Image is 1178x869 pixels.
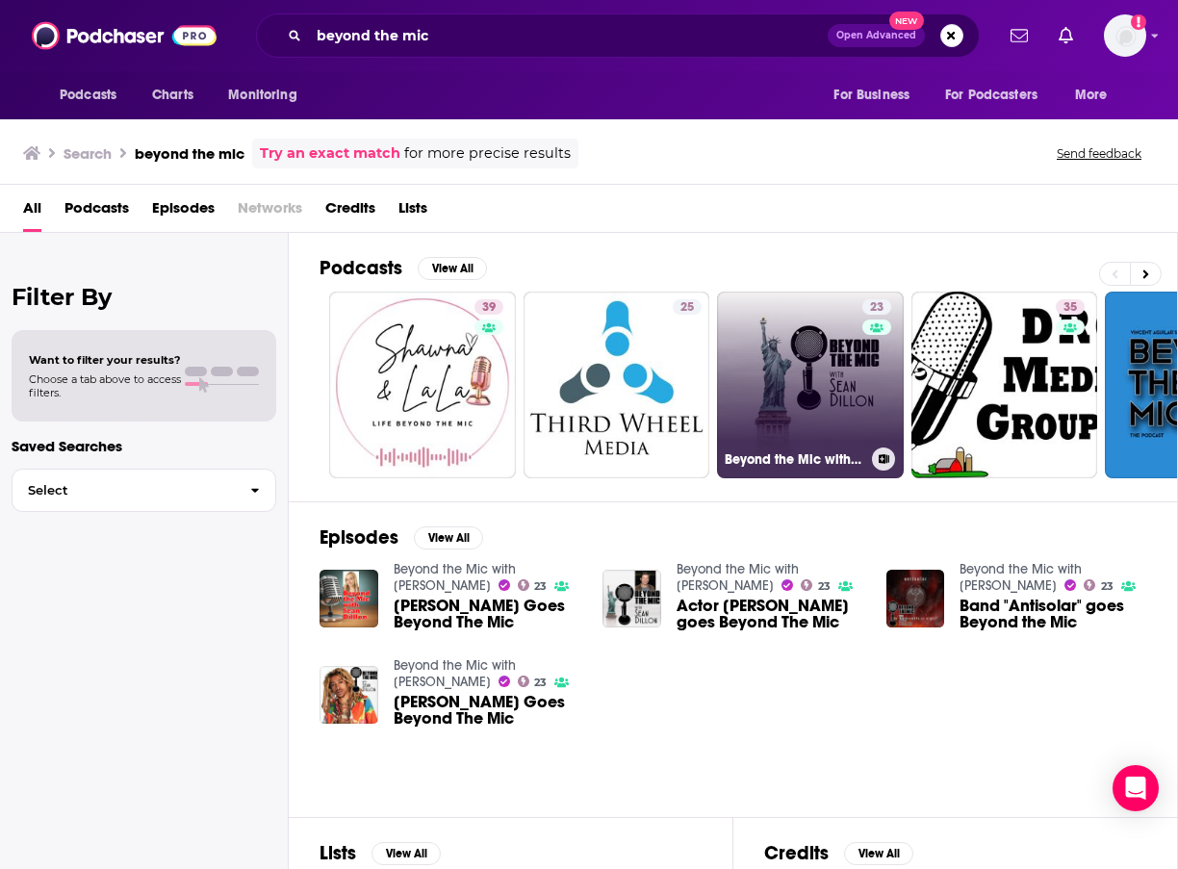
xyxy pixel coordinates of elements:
h2: Episodes [320,525,398,550]
input: Search podcasts, credits, & more... [309,20,828,51]
button: View All [844,842,913,865]
span: 23 [818,582,831,591]
a: ListsView All [320,841,441,865]
button: Select [12,469,276,512]
h3: beyond the mic [135,144,244,163]
a: Beyond the Mic with Sean Dillon [394,561,516,594]
a: Beyond the Mic with Sean Dillon [960,561,1082,594]
a: PodcastsView All [320,256,487,280]
span: Charts [152,82,193,109]
h2: Filter By [12,283,276,311]
a: Lil Twist Goes Beyond The Mic [394,694,580,727]
button: View All [418,257,487,280]
img: Actor Michael Paré goes Beyond The Mic [602,570,661,628]
a: 23 [518,676,548,687]
span: Monitoring [228,82,296,109]
h3: Beyond the Mic with [PERSON_NAME] [725,451,864,468]
svg: Add a profile image [1131,14,1146,30]
a: Charts [140,77,205,114]
span: 39 [482,298,496,318]
img: Podchaser - Follow, Share and Rate Podcasts [32,17,217,54]
img: Lil Twist Goes Beyond The Mic [320,666,378,725]
h2: Podcasts [320,256,402,280]
a: Actor Michael Paré goes Beyond The Mic [677,598,863,630]
span: 23 [534,582,547,591]
a: CreditsView All [764,841,913,865]
a: Band "Antisolar" goes Beyond the Mic [960,598,1146,630]
a: 23Beyond the Mic with [PERSON_NAME] [717,292,904,478]
span: More [1075,82,1108,109]
img: Band "Antisolar" goes Beyond the Mic [886,570,945,628]
button: View All [414,526,483,550]
span: 23 [870,298,883,318]
a: Episodes [152,192,215,232]
div: Open Intercom Messenger [1113,765,1159,811]
a: Show notifications dropdown [1051,19,1081,52]
button: Send feedback [1051,145,1147,162]
span: [PERSON_NAME] Goes Beyond The Mic [394,694,580,727]
span: New [889,12,924,30]
span: Networks [238,192,302,232]
img: User Profile [1104,14,1146,57]
a: 23 [801,579,831,591]
div: Search podcasts, credits, & more... [256,13,980,58]
h2: Credits [764,841,829,865]
a: Beyond the Mic with Sean Dillon [394,657,516,690]
span: 23 [1101,582,1114,591]
button: open menu [1062,77,1132,114]
a: Try an exact match [260,142,400,165]
a: 23 [1084,579,1114,591]
a: 23 [518,579,548,591]
span: For Podcasters [945,82,1037,109]
span: Podcasts [60,82,116,109]
a: Michelle Gotthelf Goes Beyond The Mic [394,598,580,630]
button: open menu [46,77,141,114]
span: for more precise results [404,142,571,165]
button: open menu [933,77,1065,114]
span: Actor [PERSON_NAME] goes Beyond The Mic [677,598,863,630]
span: Choose a tab above to access filters. [29,372,181,399]
a: 23 [862,299,891,315]
span: Logged in as jennevievef [1104,14,1146,57]
a: 35 [1056,299,1085,315]
span: Want to filter your results? [29,353,181,367]
img: Michelle Gotthelf Goes Beyond The Mic [320,570,378,628]
button: Open AdvancedNew [828,24,925,47]
a: 25 [673,299,702,315]
a: 39 [474,299,503,315]
button: Show profile menu [1104,14,1146,57]
a: All [23,192,41,232]
h3: Search [64,144,112,163]
h2: Lists [320,841,356,865]
a: Podcasts [64,192,129,232]
span: [PERSON_NAME] Goes Beyond The Mic [394,598,580,630]
p: Saved Searches [12,437,276,455]
a: 35 [911,292,1098,478]
span: Select [13,484,235,497]
span: 23 [534,678,547,687]
button: open menu [820,77,934,114]
button: View All [371,842,441,865]
a: 39 [329,292,516,478]
a: Beyond the Mic with Sean Dillon [677,561,799,594]
a: Lists [398,192,427,232]
span: Open Advanced [836,31,916,40]
a: Credits [325,192,375,232]
a: EpisodesView All [320,525,483,550]
a: Show notifications dropdown [1003,19,1036,52]
span: For Business [833,82,909,109]
a: 25 [524,292,710,478]
span: 35 [1063,298,1077,318]
span: 25 [680,298,694,318]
